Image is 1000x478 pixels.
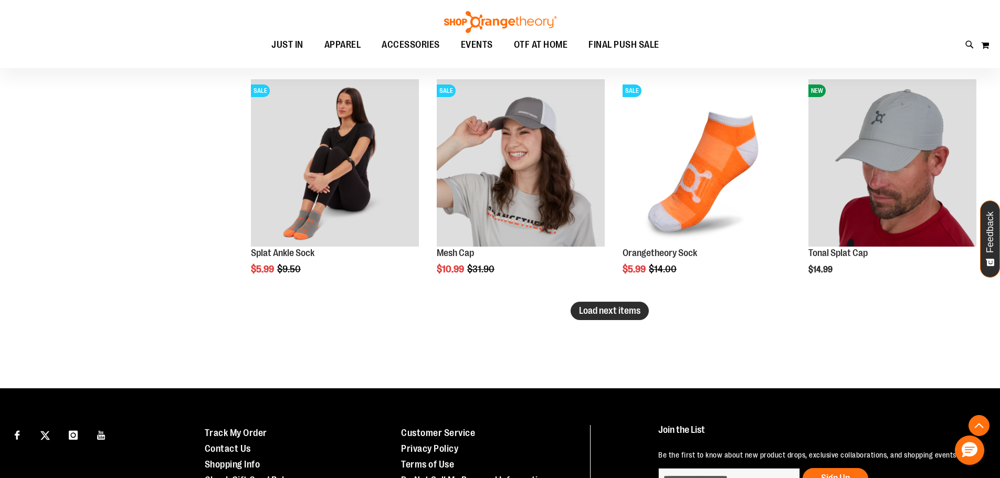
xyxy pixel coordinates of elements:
[324,33,361,57] span: APPAREL
[985,211,995,253] span: Feedback
[382,33,440,57] span: ACCESSORIES
[205,459,260,470] a: Shopping Info
[623,79,791,249] a: Product image for Orangetheory SockSALE
[955,435,984,465] button: Hello, have a question? Let’s chat.
[578,33,670,57] a: FINAL PUSH SALE
[623,84,641,97] span: SALE
[623,79,791,247] img: Product image for Orangetheory Sock
[401,459,454,470] a: Terms of Use
[588,33,659,57] span: FINAL PUSH SALE
[40,431,50,440] img: Twitter
[261,33,314,57] a: JUST IN
[251,79,419,247] img: Product image for Splat Ankle Sock
[92,425,111,443] a: Visit our Youtube page
[437,248,474,258] a: Mesh Cap
[808,79,976,247] img: Product image for Grey Tonal Splat Cap
[617,74,796,302] div: product
[514,33,568,57] span: OTF AT HOME
[251,84,270,97] span: SALE
[571,302,649,320] button: Load next items
[205,428,267,438] a: Track My Order
[623,264,647,274] span: $5.99
[401,428,475,438] a: Customer Service
[808,248,868,258] a: Tonal Splat Cap
[450,33,503,57] a: EVENTS
[649,264,678,274] span: $14.00
[271,33,303,57] span: JUST IN
[246,74,424,302] div: product
[437,264,466,274] span: $10.99
[251,264,276,274] span: $5.99
[36,425,55,443] a: Visit our X page
[808,265,834,274] span: $14.99
[437,79,605,247] img: Product image for Orangetheory Mesh Cap
[251,79,419,249] a: Product image for Splat Ankle SockSALE
[277,264,302,274] span: $9.50
[658,425,976,444] h4: Join the List
[205,443,251,454] a: Contact Us
[401,443,458,454] a: Privacy Policy
[658,450,976,460] p: Be the first to know about new product drops, exclusive collaborations, and shopping events!
[64,425,82,443] a: Visit our Instagram page
[623,248,697,258] a: Orangetheory Sock
[437,79,605,249] a: Product image for Orangetheory Mesh CapSALE
[431,74,610,302] div: product
[503,33,578,57] a: OTF AT HOME
[461,33,493,57] span: EVENTS
[314,33,372,57] a: APPAREL
[443,11,558,33] img: Shop Orangetheory
[8,425,26,443] a: Visit our Facebook page
[969,415,990,436] button: Back To Top
[980,200,1000,278] button: Feedback - Show survey
[251,248,314,258] a: Splat Ankle Sock
[371,33,450,57] a: ACCESSORIES
[808,84,826,97] span: NEW
[808,79,976,249] a: Product image for Grey Tonal Splat CapNEW
[467,264,496,274] span: $31.90
[579,305,640,316] span: Load next items
[437,84,456,97] span: SALE
[803,74,982,302] div: product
